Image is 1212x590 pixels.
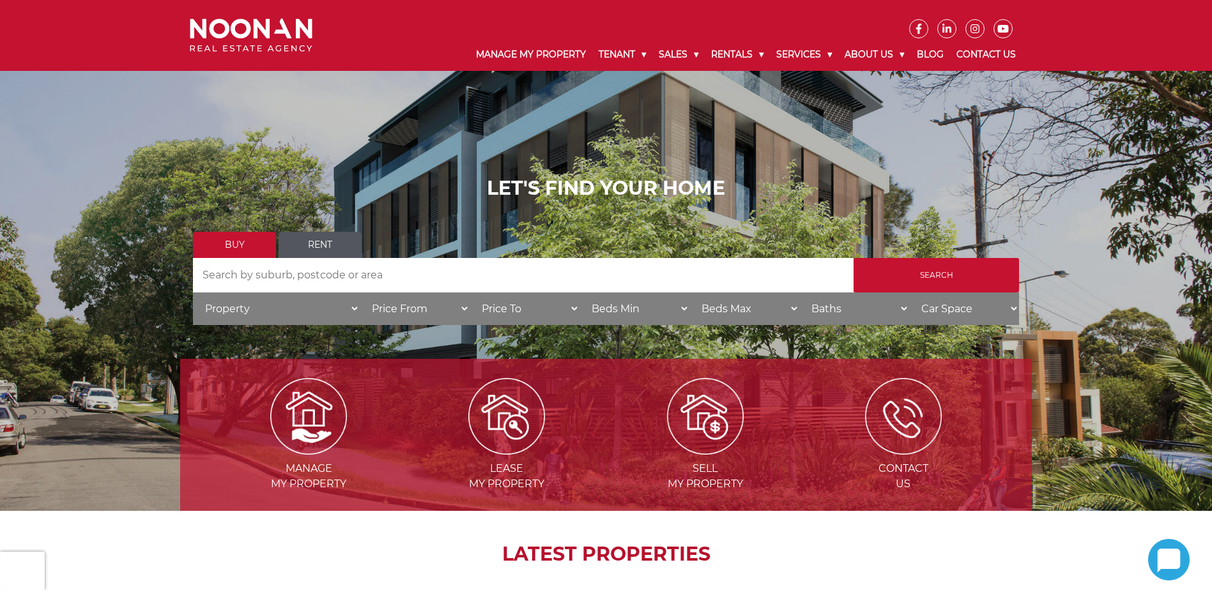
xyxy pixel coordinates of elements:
a: Rent [279,232,362,258]
img: Noonan Real Estate Agency [190,19,312,52]
span: Manage my Property [211,461,406,492]
a: Sellmy Property [608,409,803,490]
a: Tenant [592,38,652,71]
img: Lease my property [468,378,545,455]
a: Blog [910,38,950,71]
img: Manage my Property [270,378,347,455]
span: Contact Us [806,461,1001,492]
span: Lease my Property [409,461,604,492]
input: Search by suburb, postcode or area [193,258,854,292]
a: Services [770,38,838,71]
img: Sell my property [667,378,744,455]
a: Rentals [705,38,770,71]
span: Sell my Property [608,461,803,492]
a: Sales [652,38,705,71]
a: Managemy Property [211,409,406,490]
a: Leasemy Property [409,409,604,490]
a: About Us [838,38,910,71]
a: ContactUs [806,409,1001,490]
h1: LET'S FIND YOUR HOME [193,177,1019,200]
a: Buy [193,232,276,258]
a: Contact Us [950,38,1022,71]
img: ICONS [865,378,942,455]
input: Search [854,258,1019,292]
a: Manage My Property [470,38,592,71]
h2: LATEST PROPERTIES [212,543,1000,566]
